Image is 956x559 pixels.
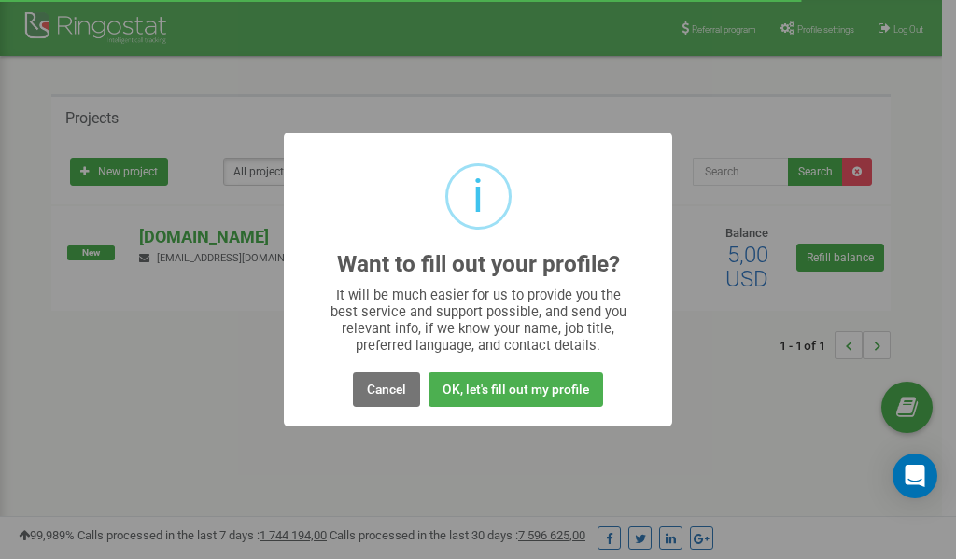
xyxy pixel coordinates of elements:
[429,372,603,407] button: OK, let's fill out my profile
[321,286,636,354] div: It will be much easier for us to provide you the best service and support possible, and send you ...
[472,166,484,227] div: i
[337,252,620,277] h2: Want to fill out your profile?
[353,372,420,407] button: Cancel
[893,454,937,498] div: Open Intercom Messenger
